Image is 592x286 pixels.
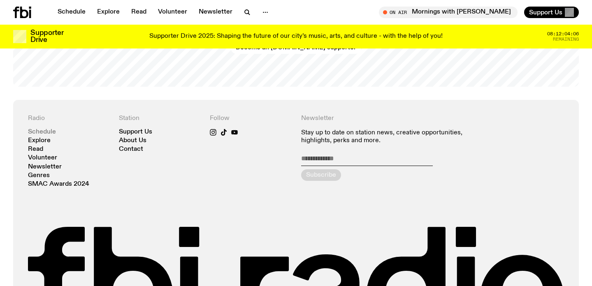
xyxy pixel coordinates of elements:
[194,7,237,18] a: Newsletter
[149,33,443,40] p: Supporter Drive 2025: Shaping the future of our city’s music, arts, and culture - with the help o...
[28,129,56,135] a: Schedule
[153,7,192,18] a: Volunteer
[30,30,63,44] h3: Supporter Drive
[301,169,341,181] button: Subscribe
[547,32,579,36] span: 08:12:04:06
[301,115,473,122] h4: Newsletter
[119,138,146,144] a: About Us
[53,7,91,18] a: Schedule
[529,9,562,16] span: Support Us
[119,146,143,152] a: Contact
[28,181,89,187] a: SMAC Awards 2024
[28,138,51,144] a: Explore
[379,7,518,18] button: On AirMornings with [PERSON_NAME]
[553,37,579,42] span: Remaining
[210,115,291,122] h4: Follow
[28,164,62,170] a: Newsletter
[126,7,151,18] a: Read
[119,115,200,122] h4: Station
[119,129,152,135] a: Support Us
[28,146,43,152] a: Read
[301,129,473,145] p: Stay up to date on station news, creative opportunities, highlights, perks and more.
[524,7,579,18] button: Support Us
[28,155,57,161] a: Volunteer
[92,7,125,18] a: Explore
[28,173,50,179] a: Genres
[28,115,109,122] h4: Radio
